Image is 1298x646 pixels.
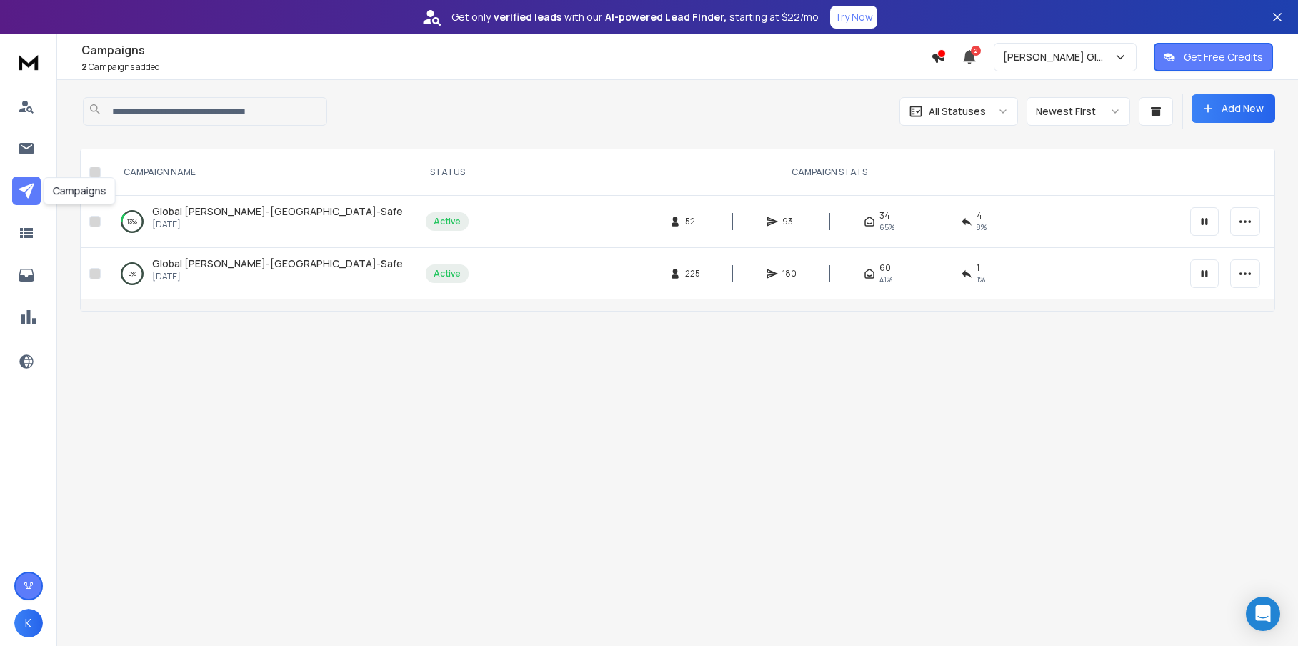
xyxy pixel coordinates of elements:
[14,609,43,637] button: K
[434,216,461,227] div: Active
[1003,50,1114,64] p: [PERSON_NAME] Global
[782,268,797,279] span: 180
[81,41,931,59] h1: Campaigns
[152,219,403,230] p: [DATE]
[929,104,986,119] p: All Statuses
[81,61,87,73] span: 2
[477,149,1182,196] th: CAMPAIGN STATS
[834,10,873,24] p: Try Now
[879,262,891,274] span: 60
[977,262,979,274] span: 1
[977,222,987,233] span: 8 %
[127,214,137,229] p: 13 %
[129,267,136,281] p: 0 %
[977,210,982,222] span: 4
[152,257,403,270] span: Global [PERSON_NAME]-[GEOGRAPHIC_DATA]-Safe
[830,6,877,29] button: Try Now
[417,149,477,196] th: STATUS
[152,204,403,218] span: Global [PERSON_NAME]-[GEOGRAPHIC_DATA]-Safe
[81,61,931,73] p: Campaigns added
[152,271,403,282] p: [DATE]
[106,149,417,196] th: CAMPAIGN NAME
[106,196,417,248] td: 13%Global [PERSON_NAME]-[GEOGRAPHIC_DATA]-Safe[DATE]
[44,177,116,204] div: Campaigns
[782,216,797,227] span: 93
[152,204,403,219] a: Global [PERSON_NAME]-[GEOGRAPHIC_DATA]-Safe
[1246,597,1280,631] div: Open Intercom Messenger
[879,210,890,222] span: 34
[605,10,727,24] strong: AI-powered Lead Finder,
[1027,97,1130,126] button: Newest First
[977,274,985,285] span: 1 %
[14,49,43,75] img: logo
[879,274,892,285] span: 41 %
[879,222,894,233] span: 65 %
[152,257,403,271] a: Global [PERSON_NAME]-[GEOGRAPHIC_DATA]-Safe
[1192,94,1275,123] button: Add New
[451,10,819,24] p: Get only with our starting at $22/mo
[971,46,981,56] span: 2
[1154,43,1273,71] button: Get Free Credits
[685,268,700,279] span: 225
[434,268,461,279] div: Active
[1184,50,1263,64] p: Get Free Credits
[685,216,699,227] span: 52
[106,248,417,300] td: 0%Global [PERSON_NAME]-[GEOGRAPHIC_DATA]-Safe[DATE]
[494,10,561,24] strong: verified leads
